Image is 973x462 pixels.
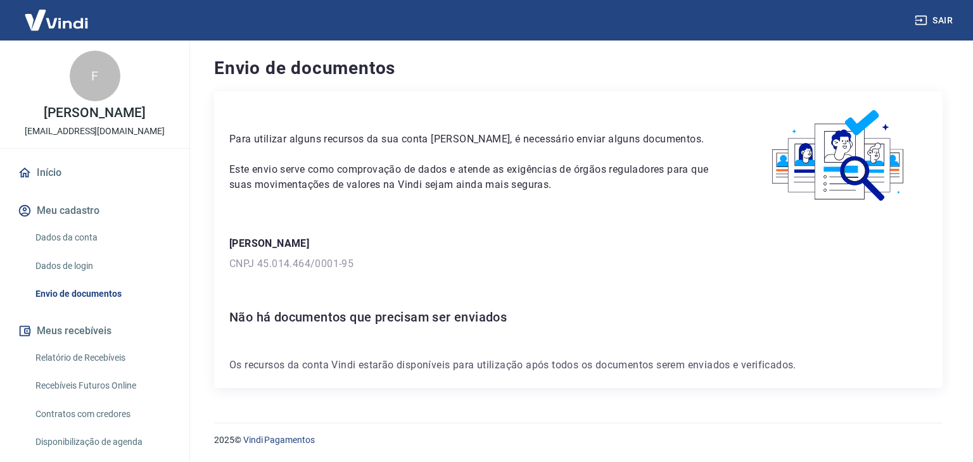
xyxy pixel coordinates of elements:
p: Este envio serve como comprovação de dados e atende as exigências de órgãos reguladores para que ... [229,162,720,192]
p: [PERSON_NAME] [44,106,145,120]
img: waiting_documents.41d9841a9773e5fdf392cede4d13b617.svg [751,106,927,206]
a: Dados da conta [30,225,174,251]
a: Contratos com credores [30,401,174,427]
a: Relatório de Recebíveis [30,345,174,371]
a: Envio de documentos [30,281,174,307]
a: Dados de login [30,253,174,279]
div: F [70,51,120,101]
img: Vindi [15,1,98,39]
p: [EMAIL_ADDRESS][DOMAIN_NAME] [25,125,165,138]
h6: Não há documentos que precisam ser enviados [229,307,927,327]
p: CNPJ 45.014.464/0001-95 [229,256,927,272]
button: Meu cadastro [15,197,174,225]
p: [PERSON_NAME] [229,236,927,251]
a: Recebíveis Futuros Online [30,373,174,399]
a: Início [15,159,174,187]
p: Os recursos da conta Vindi estarão disponíveis para utilização após todos os documentos serem env... [229,358,927,373]
a: Disponibilização de agenda [30,429,174,455]
h4: Envio de documentos [214,56,943,81]
p: 2025 © [214,434,943,447]
p: Para utilizar alguns recursos da sua conta [PERSON_NAME], é necessário enviar alguns documentos. [229,132,720,147]
button: Sair [912,9,958,32]
button: Meus recebíveis [15,317,174,345]
a: Vindi Pagamentos [243,435,315,445]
